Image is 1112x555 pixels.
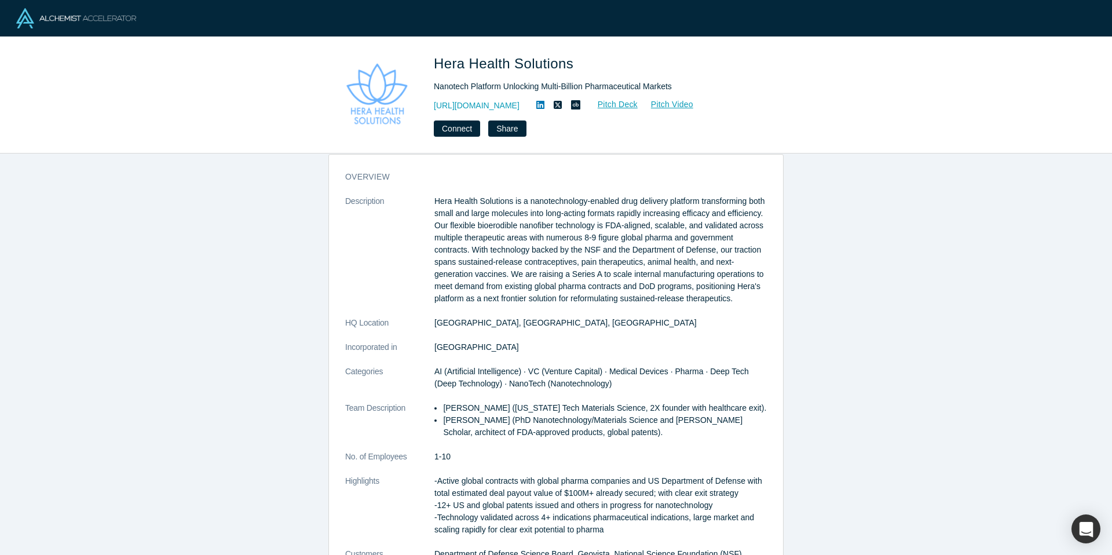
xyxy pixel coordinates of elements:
[345,171,751,183] h3: overview
[434,341,767,353] dd: [GEOGRAPHIC_DATA]
[434,81,758,93] div: Nanotech Platform Unlocking Multi-Billion Pharmaceutical Markets
[434,121,480,137] button: Connect
[345,451,434,475] dt: No. of Employees
[434,56,577,71] span: Hera Health Solutions
[345,195,434,317] dt: Description
[638,98,694,111] a: Pitch Video
[434,317,767,329] dd: [GEOGRAPHIC_DATA], [GEOGRAPHIC_DATA], [GEOGRAPHIC_DATA]
[434,100,520,112] a: [URL][DOMAIN_NAME]
[434,451,767,463] dd: 1-10
[345,317,434,341] dt: HQ Location
[345,366,434,402] dt: Categories
[434,475,767,536] p: -Active global contracts with global pharma companies and US Department of Defense with total est...
[16,8,136,28] img: Alchemist Logo
[345,341,434,366] dt: Incorporated in
[434,195,767,305] p: Hera Health Solutions is a nanotechnology-enabled drug delivery platform transforming both small ...
[434,367,749,388] span: AI (Artificial Intelligence) · VC (Venture Capital) · Medical Devices · Pharma · Deep Tech (Deep ...
[336,53,418,134] img: Hera Health Solutions's Logo
[345,402,434,451] dt: Team Description
[488,121,526,137] button: Share
[585,98,638,111] a: Pitch Deck
[443,402,767,414] p: [PERSON_NAME] ([US_STATE] Tech Materials Science, 2X founder with healthcare exit).
[345,475,434,548] dt: Highlights
[443,414,767,439] p: [PERSON_NAME] (PhD Nanotechnology/Materials Science and [PERSON_NAME] Scholar, architect of FDA-a...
